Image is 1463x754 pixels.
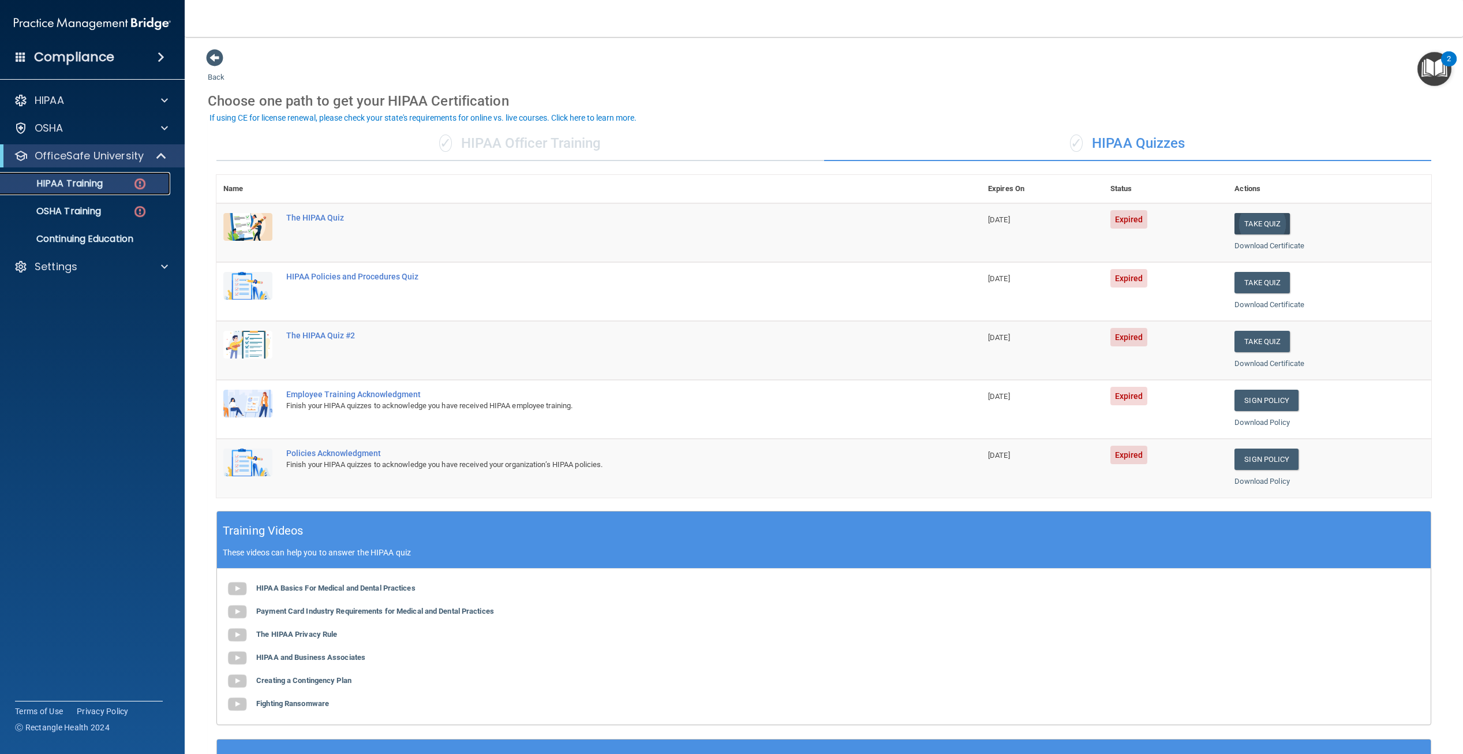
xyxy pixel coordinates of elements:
[15,706,63,717] a: Terms of Use
[256,630,337,639] b: The HIPAA Privacy Rule
[1070,135,1083,152] span: ✓
[216,126,824,161] div: HIPAA Officer Training
[14,260,168,274] a: Settings
[1234,418,1290,427] a: Download Policy
[286,458,923,472] div: Finish your HIPAA quizzes to acknowledge you have received your organization’s HIPAA policies.
[223,521,304,541] h5: Training Videos
[1234,241,1304,250] a: Download Certificate
[286,390,923,399] div: Employee Training Acknowledgment
[1234,477,1290,486] a: Download Policy
[1110,328,1148,346] span: Expired
[256,653,365,662] b: HIPAA and Business Associates
[77,706,129,717] a: Privacy Policy
[439,135,452,152] span: ✓
[1234,331,1290,352] button: Take Quiz
[1234,300,1304,309] a: Download Certificate
[256,607,494,615] b: Payment Card Industry Requirements for Medical and Dental Practices
[988,333,1010,342] span: [DATE]
[226,577,249,600] img: gray_youtube_icon.38fcd6cc.png
[226,693,249,716] img: gray_youtube_icon.38fcd6cc.png
[8,206,101,217] p: OSHA Training
[1103,175,1228,203] th: Status
[14,94,168,107] a: HIPAA
[208,84,1440,118] div: Choose one path to get your HIPAA Certification
[286,399,923,413] div: Finish your HIPAA quizzes to acknowledge you have received HIPAA employee training.
[988,274,1010,283] span: [DATE]
[15,722,110,733] span: Ⓒ Rectangle Health 2024
[223,548,1425,557] p: These videos can help you to answer the HIPAA quiz
[286,449,923,458] div: Policies Acknowledgment
[256,699,329,708] b: Fighting Ransomware
[1447,59,1451,74] div: 2
[8,233,165,245] p: Continuing Education
[1234,390,1299,411] a: Sign Policy
[1110,269,1148,288] span: Expired
[1234,213,1290,234] button: Take Quiz
[988,451,1010,460] span: [DATE]
[35,260,77,274] p: Settings
[14,149,167,163] a: OfficeSafe University
[34,49,114,65] h4: Compliance
[824,126,1432,161] div: HIPAA Quizzes
[286,213,923,222] div: The HIPAA Quiz
[286,272,923,281] div: HIPAA Policies and Procedures Quiz
[35,149,144,163] p: OfficeSafe University
[216,175,279,203] th: Name
[988,392,1010,401] span: [DATE]
[1234,359,1304,368] a: Download Certificate
[988,215,1010,224] span: [DATE]
[1234,449,1299,470] a: Sign Policy
[256,676,351,685] b: Creating a Contingency Plan
[1110,210,1148,229] span: Expired
[981,175,1103,203] th: Expires On
[35,121,63,135] p: OSHA
[1110,387,1148,405] span: Expired
[209,114,637,122] div: If using CE for license renewal, please check your state's requirements for online vs. live cours...
[14,121,168,135] a: OSHA
[1110,446,1148,464] span: Expired
[226,624,249,647] img: gray_youtube_icon.38fcd6cc.png
[208,59,224,81] a: Back
[35,94,64,107] p: HIPAA
[286,331,923,340] div: The HIPAA Quiz #2
[133,204,147,219] img: danger-circle.6113f641.png
[8,178,103,189] p: HIPAA Training
[1417,52,1451,86] button: Open Resource Center, 2 new notifications
[226,600,249,624] img: gray_youtube_icon.38fcd6cc.png
[256,584,416,592] b: HIPAA Basics For Medical and Dental Practices
[1234,272,1290,293] button: Take Quiz
[133,177,147,191] img: danger-circle.6113f641.png
[1228,175,1431,203] th: Actions
[226,670,249,693] img: gray_youtube_icon.38fcd6cc.png
[226,647,249,670] img: gray_youtube_icon.38fcd6cc.png
[208,112,638,124] button: If using CE for license renewal, please check your state's requirements for online vs. live cours...
[14,12,171,35] img: PMB logo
